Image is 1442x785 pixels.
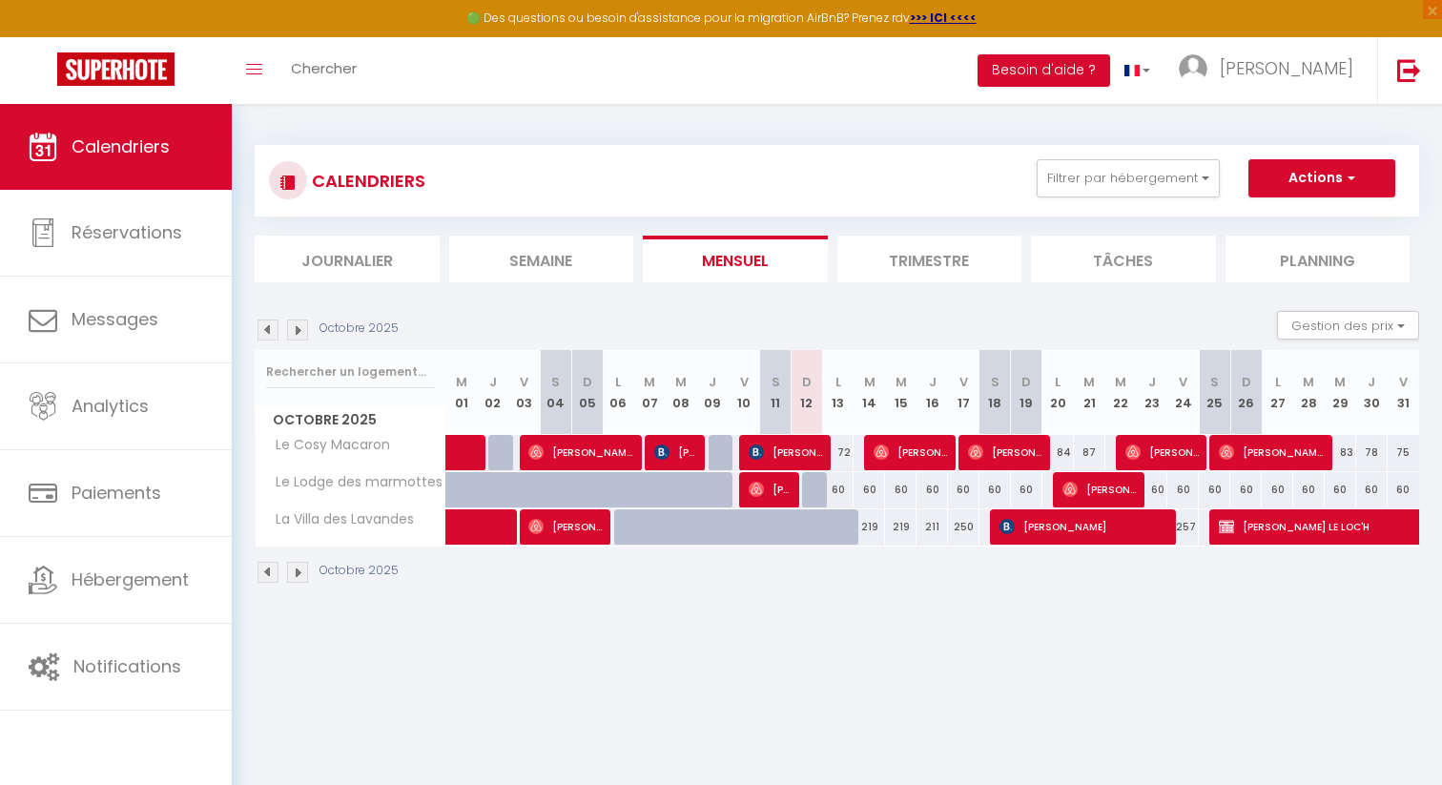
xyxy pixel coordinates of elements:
[1136,472,1167,507] div: 60
[291,58,357,78] span: Chercher
[1220,56,1353,80] span: [PERSON_NAME]
[319,320,399,338] p: Octobre 2025
[854,472,885,507] div: 60
[256,406,445,434] span: Octobre 2025
[1042,350,1074,435] th: 20
[1115,373,1126,391] abbr: M
[1388,435,1419,470] div: 75
[760,350,792,435] th: 11
[1011,350,1042,435] th: 19
[729,350,760,435] th: 10
[1275,373,1281,391] abbr: L
[1125,434,1199,470] span: [PERSON_NAME]
[528,508,602,545] span: [PERSON_NAME]
[749,471,791,507] span: [PERSON_NAME]
[874,434,947,470] span: [PERSON_NAME]
[57,52,175,86] img: Super Booking
[896,373,907,391] abbr: M
[697,350,729,435] th: 09
[1037,159,1220,197] button: Filtrer par hébergement
[540,350,571,435] th: 04
[72,220,182,244] span: Réservations
[583,373,592,391] abbr: D
[1303,373,1314,391] abbr: M
[307,159,425,202] h3: CALENDRIERS
[634,350,666,435] th: 07
[1368,373,1375,391] abbr: J
[802,373,812,391] abbr: D
[749,434,822,470] span: [PERSON_NAME]
[1356,435,1388,470] div: 78
[991,373,999,391] abbr: S
[643,236,828,282] li: Mensuel
[822,435,854,470] div: 72
[929,373,937,391] abbr: J
[948,472,979,507] div: 60
[1199,472,1230,507] div: 60
[603,350,634,435] th: 06
[910,10,977,26] a: >>> ICI <<<<
[72,568,189,591] span: Hébergement
[1242,373,1251,391] abbr: D
[1179,54,1207,83] img: ...
[1388,472,1419,507] div: 60
[968,434,1041,470] span: [PERSON_NAME]
[1325,350,1356,435] th: 29
[72,481,161,505] span: Paiements
[1011,472,1042,507] div: 60
[1083,373,1095,391] abbr: M
[666,350,697,435] th: 08
[1230,472,1262,507] div: 60
[258,509,419,530] span: La Villa des Lavandes
[1074,435,1105,470] div: 87
[644,373,655,391] abbr: M
[948,350,979,435] th: 17
[979,472,1011,507] div: 60
[508,350,540,435] th: 03
[258,472,447,493] span: Le Lodge des marmottes
[979,350,1011,435] th: 18
[1226,236,1411,282] li: Planning
[456,373,467,391] abbr: M
[1262,350,1293,435] th: 27
[791,350,822,435] th: 12
[1230,350,1262,435] th: 26
[1074,350,1105,435] th: 21
[1397,58,1421,82] img: logout
[1219,434,1324,470] span: [PERSON_NAME]H
[675,373,687,391] abbr: M
[615,373,621,391] abbr: L
[837,236,1022,282] li: Trimestre
[740,373,749,391] abbr: V
[822,350,854,435] th: 13
[72,307,158,331] span: Messages
[885,472,917,507] div: 60
[709,373,716,391] abbr: J
[959,373,968,391] abbr: V
[1167,472,1199,507] div: 60
[1148,373,1156,391] abbr: J
[1167,350,1199,435] th: 24
[1356,350,1388,435] th: 30
[864,373,875,391] abbr: M
[772,373,780,391] abbr: S
[1293,472,1325,507] div: 60
[277,37,371,104] a: Chercher
[520,373,528,391] abbr: V
[835,373,841,391] abbr: L
[1042,435,1074,470] div: 84
[571,350,603,435] th: 05
[1021,373,1031,391] abbr: D
[528,434,633,470] span: [PERSON_NAME]
[978,54,1110,87] button: Besoin d'aide ?
[477,350,508,435] th: 02
[449,236,634,282] li: Semaine
[1293,350,1325,435] th: 28
[948,509,979,545] div: 250
[1325,472,1356,507] div: 60
[1325,435,1356,470] div: 83
[1399,373,1408,391] abbr: V
[255,236,440,282] li: Journalier
[1164,37,1377,104] a: ... [PERSON_NAME]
